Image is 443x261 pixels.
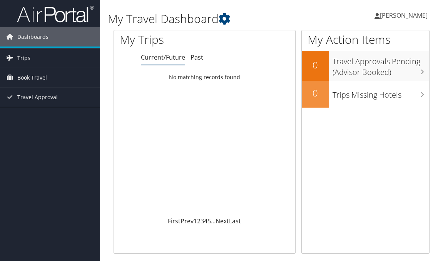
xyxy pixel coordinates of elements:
span: … [211,217,216,225]
h1: My Trips [120,32,214,48]
a: 0Trips Missing Hotels [302,81,429,108]
h3: Trips Missing Hotels [333,86,429,100]
a: First [168,217,181,225]
a: Prev [181,217,194,225]
h3: Travel Approvals Pending (Advisor Booked) [333,52,429,78]
h2: 0 [302,86,329,100]
h2: 0 [302,58,329,71]
a: Current/Future [141,53,185,62]
h1: My Action Items [302,32,429,48]
img: airportal-logo.png [17,5,94,23]
a: [PERSON_NAME] [374,4,435,27]
a: 1 [194,217,197,225]
span: Travel Approval [17,88,58,107]
span: Dashboards [17,27,48,47]
a: 5 [207,217,211,225]
span: Book Travel [17,68,47,87]
a: 4 [204,217,207,225]
a: 0Travel Approvals Pending (Advisor Booked) [302,51,429,80]
a: 2 [197,217,201,225]
a: Last [229,217,241,225]
a: 3 [201,217,204,225]
h1: My Travel Dashboard [108,11,326,27]
td: No matching records found [114,70,295,84]
span: Trips [17,48,30,68]
a: Past [191,53,203,62]
span: [PERSON_NAME] [380,11,428,20]
a: Next [216,217,229,225]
